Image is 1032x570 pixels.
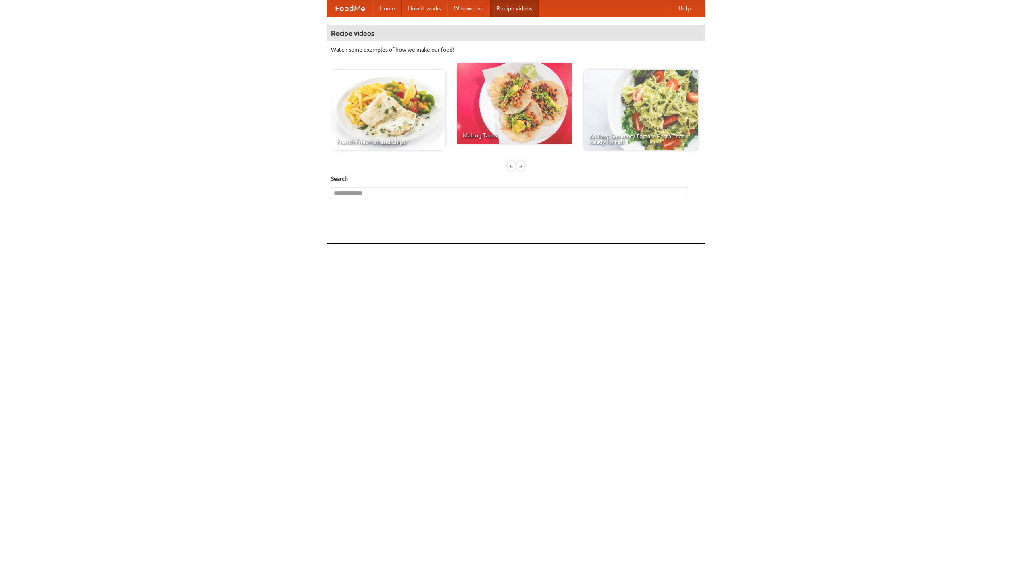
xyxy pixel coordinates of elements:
[327,25,705,41] h4: Recipe videos
[517,161,524,171] div: »
[508,161,515,171] div: «
[589,133,693,145] span: An Easy, Summery Tomato Pasta That's Ready for Fall
[447,0,490,17] a: Who we are
[337,139,440,145] span: French Fries Fish and Chips
[331,70,445,150] a: French Fries Fish and Chips
[373,0,402,17] a: Home
[331,175,701,183] h5: Search
[457,63,572,144] a: Making Tacos
[490,0,539,17] a: Recipe videos
[584,70,698,150] a: An Easy, Summery Tomato Pasta That's Ready for Fall
[327,0,373,17] a: FoodMe
[463,133,566,138] span: Making Tacos
[672,0,697,17] a: Help
[331,46,701,54] p: Watch some examples of how we make our food!
[402,0,447,17] a: How it works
